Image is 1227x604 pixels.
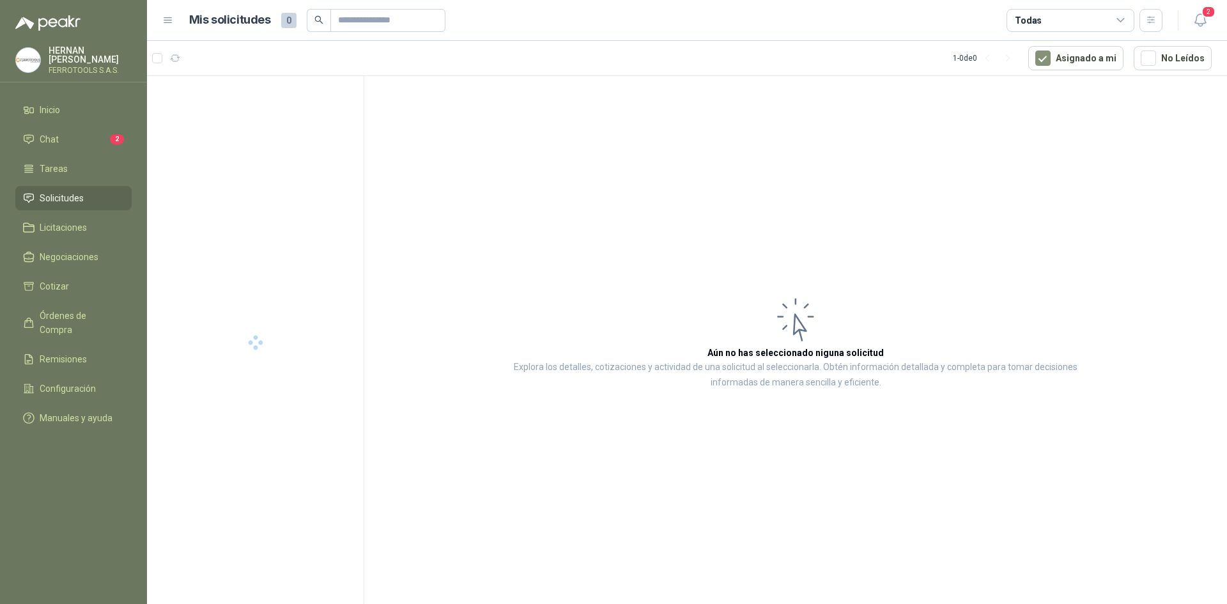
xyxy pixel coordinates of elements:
[40,309,120,337] span: Órdenes de Compra
[40,382,96,396] span: Configuración
[40,279,69,293] span: Cotizar
[40,221,87,235] span: Licitaciones
[40,250,98,264] span: Negociaciones
[15,406,132,430] a: Manuales y ayuda
[1189,9,1212,32] button: 2
[15,186,132,210] a: Solicitudes
[15,215,132,240] a: Licitaciones
[40,103,60,117] span: Inicio
[110,134,124,144] span: 2
[1015,13,1042,27] div: Todas
[314,15,323,24] span: search
[15,245,132,269] a: Negociaciones
[15,304,132,342] a: Órdenes de Compra
[1201,6,1215,18] span: 2
[49,46,132,64] p: HERNAN [PERSON_NAME]
[953,48,1018,68] div: 1 - 0 de 0
[40,411,112,425] span: Manuales y ayuda
[49,66,132,74] p: FERROTOOLS S.A.S.
[40,162,68,176] span: Tareas
[15,347,132,371] a: Remisiones
[40,191,84,205] span: Solicitudes
[492,360,1099,391] p: Explora los detalles, cotizaciones y actividad de una solicitud al seleccionarla. Obtén informaci...
[189,11,271,29] h1: Mis solicitudes
[16,48,40,72] img: Company Logo
[15,157,132,181] a: Tareas
[15,376,132,401] a: Configuración
[281,13,297,28] span: 0
[15,98,132,122] a: Inicio
[15,127,132,151] a: Chat2
[1134,46,1212,70] button: No Leídos
[40,352,87,366] span: Remisiones
[1028,46,1123,70] button: Asignado a mi
[15,15,81,31] img: Logo peakr
[40,132,59,146] span: Chat
[15,274,132,298] a: Cotizar
[707,346,884,360] h3: Aún no has seleccionado niguna solicitud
